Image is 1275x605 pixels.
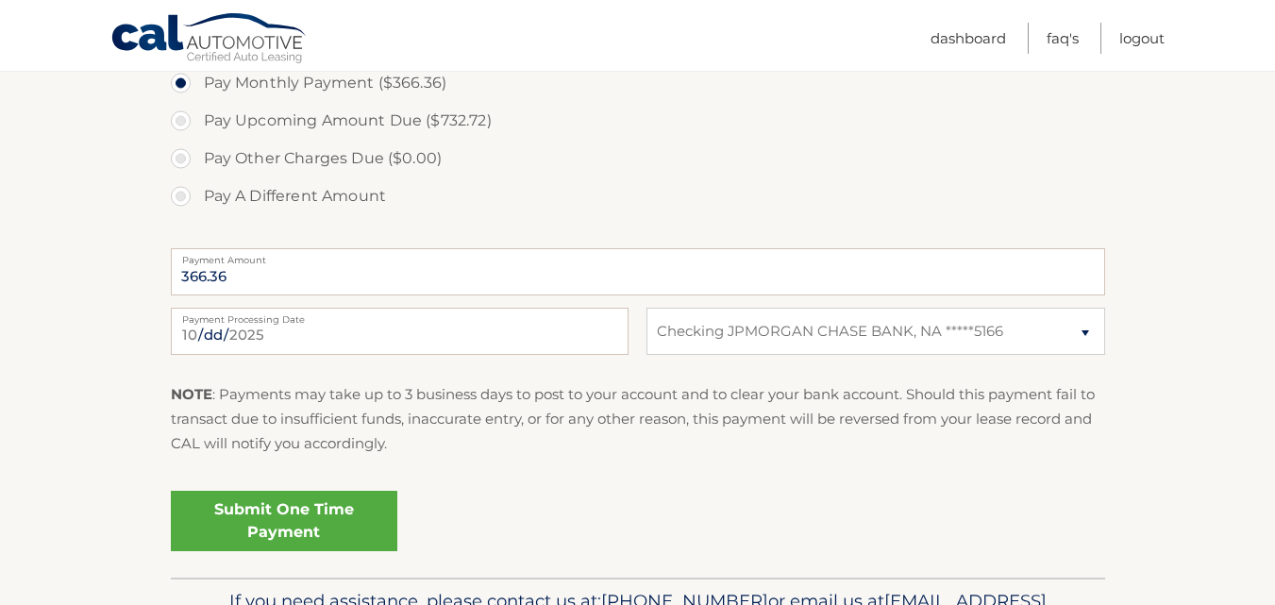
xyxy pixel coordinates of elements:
a: Dashboard [931,23,1006,54]
a: Cal Automotive [110,12,309,67]
label: Pay Upcoming Amount Due ($732.72) [171,102,1105,140]
input: Payment Amount [171,248,1105,295]
a: Submit One Time Payment [171,491,397,551]
label: Pay A Different Amount [171,177,1105,215]
label: Payment Amount [171,248,1105,263]
strong: NOTE [171,385,212,403]
label: Pay Monthly Payment ($366.36) [171,64,1105,102]
label: Payment Processing Date [171,308,629,323]
label: Pay Other Charges Due ($0.00) [171,140,1105,177]
p: : Payments may take up to 3 business days to post to your account and to clear your bank account.... [171,382,1105,457]
input: Payment Date [171,308,629,355]
a: FAQ's [1047,23,1079,54]
a: Logout [1119,23,1165,54]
